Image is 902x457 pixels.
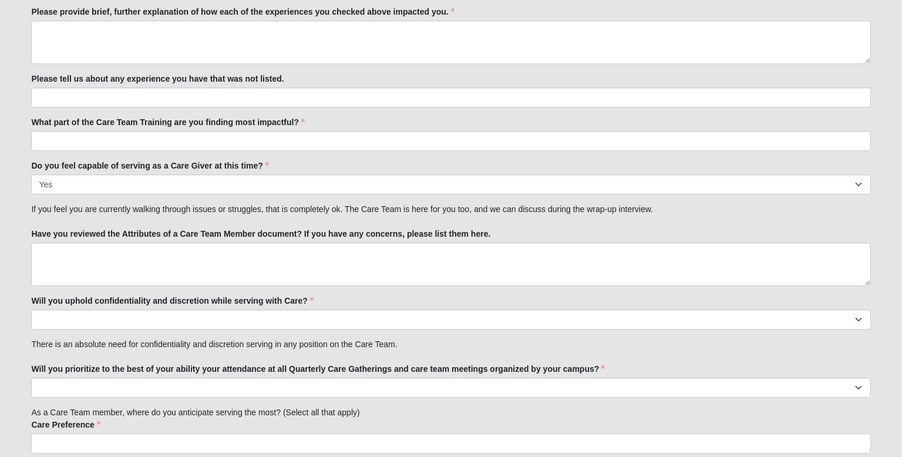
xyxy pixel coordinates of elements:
[31,6,454,18] label: Please provide brief, further explanation of how each of the experiences you checked above impact...
[31,160,268,172] label: Do you feel capable of serving as a Care Giver at this time?
[31,419,100,431] label: Care Preference
[31,73,284,85] label: Please tell us about any experience you have that was not listed.
[31,116,305,128] label: What part of the Care Team Training are you finding most impactful?
[31,228,490,240] label: Have you reviewed the Attributes of a Care Team Member document? If you have any concerns, please...
[31,295,313,307] label: Will you uphold confidentiality and discretion while serving with Care?
[31,363,605,375] label: Will you prioritize to the best of your ability your attendance at all Quarterly Care Gatherings ...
